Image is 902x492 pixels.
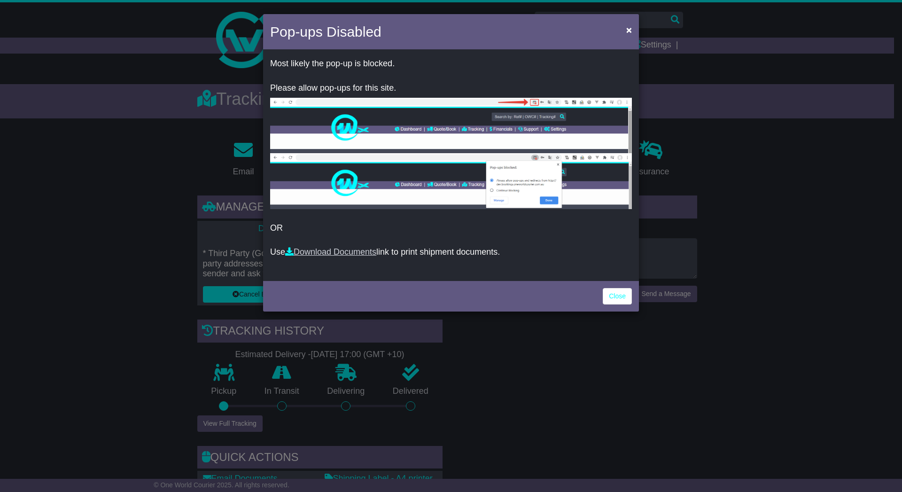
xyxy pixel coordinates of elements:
[263,52,639,279] div: OR
[626,24,632,35] span: ×
[622,20,637,39] button: Close
[270,21,381,42] h4: Pop-ups Disabled
[603,288,632,305] a: Close
[285,247,376,257] a: Download Documents
[270,98,632,153] img: allow-popup-1.png
[270,59,632,69] p: Most likely the pop-up is blocked.
[270,247,632,258] p: Use link to print shipment documents.
[270,83,632,94] p: Please allow pop-ups for this site.
[270,153,632,209] img: allow-popup-2.png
